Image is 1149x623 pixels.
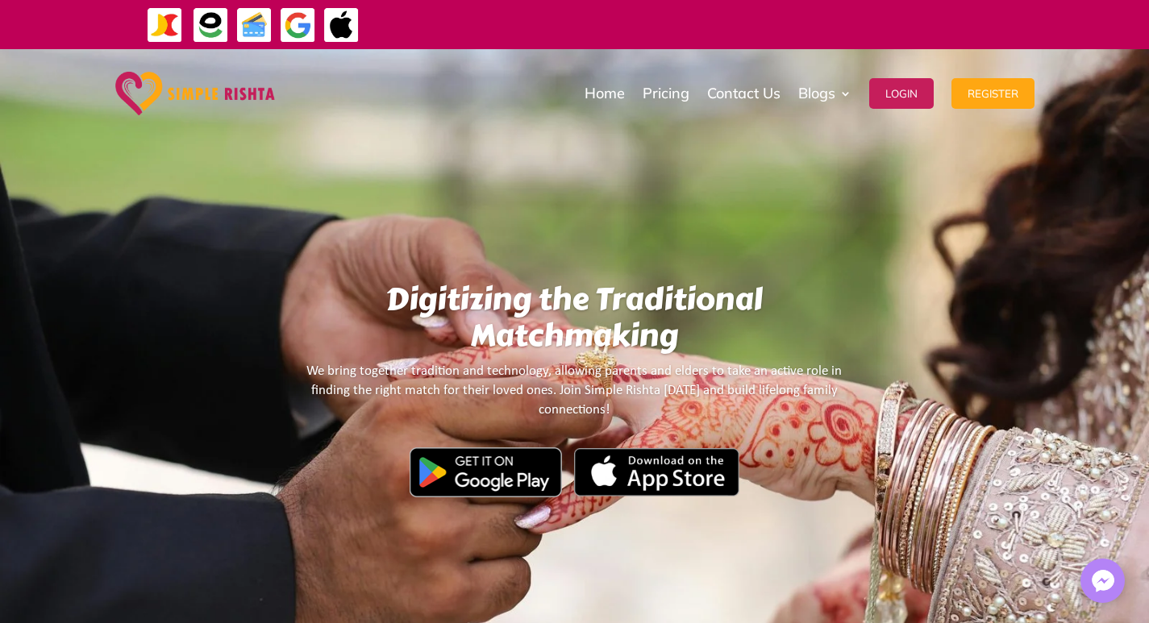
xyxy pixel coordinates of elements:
img: GooglePay-icon [280,7,316,44]
a: Pricing [643,53,689,134]
button: Login [869,78,934,109]
a: Login [869,53,934,134]
strong: ایزی پیسہ [676,10,712,38]
img: EasyPaisa-icon [193,7,229,44]
img: JazzCash-icon [147,7,183,44]
img: Google Play [410,447,562,497]
img: ApplePay-icon [323,7,360,44]
a: Blogs [798,53,851,134]
a: Register [951,53,1035,134]
: We bring together tradition and technology, allowing parents and elders to take an active role in... [290,362,860,504]
a: Contact Us [707,53,781,134]
button: Register [951,78,1035,109]
img: Credit Cards [236,7,273,44]
a: Home [585,53,625,134]
div: ایپ میں پیمنٹ صرف گوگل پے اور ایپل پے کے ذریعے ممکن ہے۔ ، یا کریڈٹ کارڈ کے ذریعے ویب سائٹ پر ہوگی۔ [409,15,1105,34]
img: Messenger [1087,565,1119,597]
h1: Digitizing the Traditional Matchmaking [290,281,860,362]
strong: جاز کیش [716,10,750,38]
